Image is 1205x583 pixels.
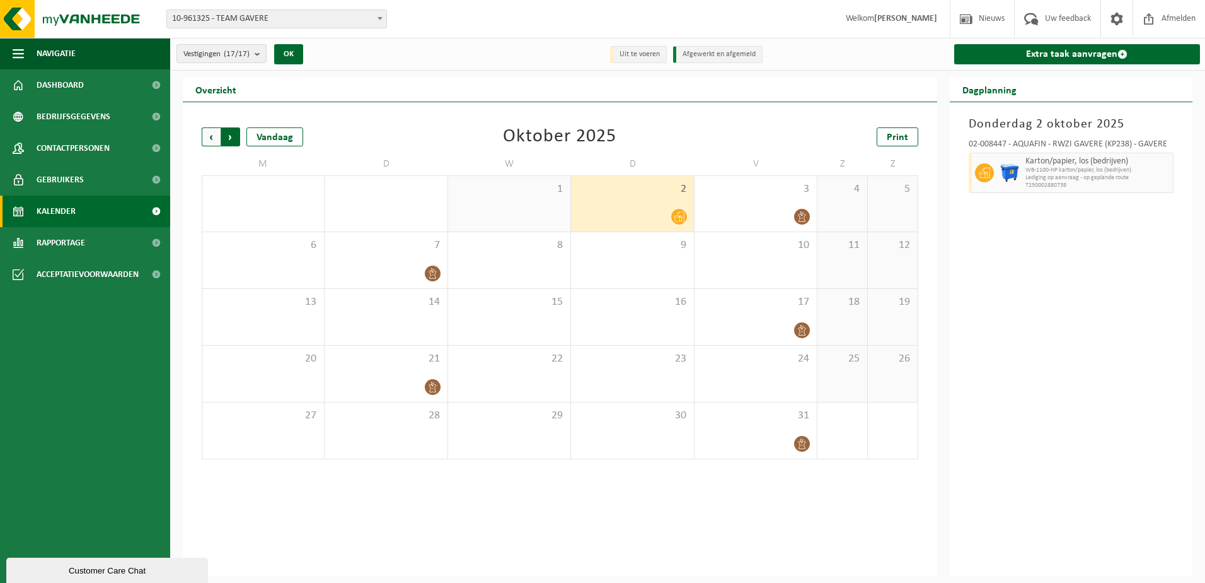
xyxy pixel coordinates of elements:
[571,153,694,175] td: D
[577,238,687,252] span: 9
[209,409,318,423] span: 27
[887,132,908,143] span: Print
[331,409,441,423] span: 28
[817,153,868,175] td: Z
[1025,182,1170,189] span: T250002880738
[224,50,250,58] count: (17/17)
[577,409,687,423] span: 30
[166,9,387,28] span: 10-961325 - TEAM GAVERE
[202,127,221,146] span: Vorige
[37,132,110,164] span: Contactpersonen
[701,238,810,252] span: 10
[183,77,249,102] h2: Overzicht
[701,409,810,423] span: 31
[325,153,447,175] td: D
[874,182,911,196] span: 5
[246,127,303,146] div: Vandaag
[954,44,1201,64] a: Extra taak aanvragen
[695,153,817,175] td: V
[183,45,250,64] span: Vestigingen
[868,153,918,175] td: Z
[701,182,810,196] span: 3
[874,238,911,252] span: 12
[209,295,318,309] span: 13
[824,295,861,309] span: 18
[331,238,441,252] span: 7
[503,127,616,146] div: Oktober 2025
[577,182,687,196] span: 2
[877,127,918,146] a: Print
[202,153,325,175] td: M
[37,69,84,101] span: Dashboard
[969,115,1174,134] h3: Donderdag 2 oktober 2025
[37,227,85,259] span: Rapportage
[167,10,386,28] span: 10-961325 - TEAM GAVERE
[874,295,911,309] span: 19
[6,555,210,583] iframe: chat widget
[274,44,303,64] button: OK
[874,14,937,23] strong: [PERSON_NAME]
[209,238,318,252] span: 6
[454,295,564,309] span: 15
[577,352,687,366] span: 23
[824,352,861,366] span: 25
[454,238,564,252] span: 8
[331,295,441,309] span: 14
[37,101,110,132] span: Bedrijfsgegevens
[610,46,667,63] li: Uit te voeren
[874,352,911,366] span: 26
[1025,156,1170,167] span: Karton/papier, los (bedrijven)
[37,164,84,196] span: Gebruikers
[37,196,76,227] span: Kalender
[331,352,441,366] span: 21
[448,153,571,175] td: W
[824,238,861,252] span: 11
[701,295,810,309] span: 17
[1025,174,1170,182] span: Lediging op aanvraag - op geplande route
[950,77,1029,102] h2: Dagplanning
[577,295,687,309] span: 16
[824,182,861,196] span: 4
[454,409,564,423] span: 29
[454,352,564,366] span: 22
[37,38,76,69] span: Navigatie
[221,127,240,146] span: Volgende
[701,352,810,366] span: 24
[1025,167,1170,174] span: WB-1100-HP karton/papier, los (bedrijven)
[37,259,139,290] span: Acceptatievoorwaarden
[969,140,1174,153] div: 02-008447 - AQUAFIN - RWZI GAVERE (KP238) - GAVERE
[1000,163,1019,182] img: WB-1100-HPE-BE-01
[176,44,267,63] button: Vestigingen(17/17)
[209,352,318,366] span: 20
[454,182,564,196] span: 1
[673,46,763,63] li: Afgewerkt en afgemeld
